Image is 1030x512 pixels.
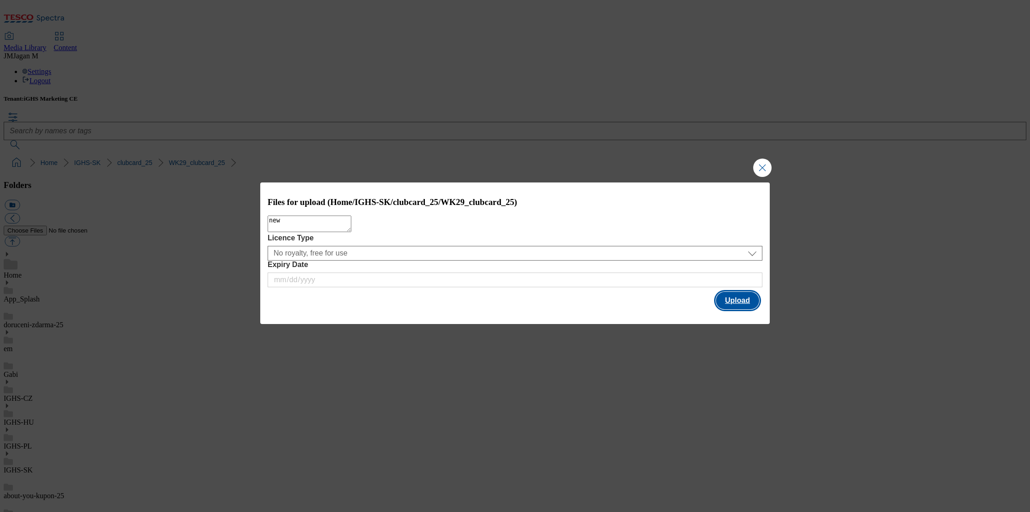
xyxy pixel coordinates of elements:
h3: Files for upload (Home/IGHS-SK/clubcard_25/WK29_clubcard_25) [268,197,762,207]
button: Close Modal [753,159,772,177]
div: Modal [260,182,770,324]
label: Expiry Date [268,261,762,269]
button: Upload [716,292,759,309]
label: Licence Type [268,234,762,242]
